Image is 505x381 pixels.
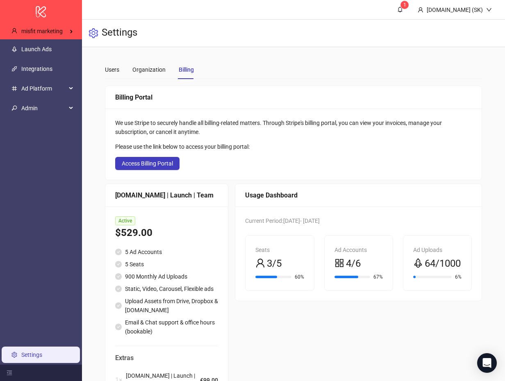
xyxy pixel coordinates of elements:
span: check-circle [115,302,122,309]
li: 5 Seats [115,260,218,269]
span: down [486,7,492,13]
div: Usage Dashboard [245,190,472,200]
span: check-circle [115,273,122,280]
span: user [255,258,265,268]
div: Users [105,65,119,74]
div: Open Intercom Messenger [477,353,497,373]
span: check-circle [115,286,122,292]
span: Active [115,216,135,225]
sup: 1 [400,1,409,9]
span: 67% [373,274,383,279]
span: bell [397,7,403,12]
span: setting [89,28,98,38]
span: rocket [413,258,423,268]
span: misfit marketing [21,28,63,34]
span: Access Billing Portal [122,160,173,167]
div: We use Stripe to securely handle all billing-related matters. Through Stripe's billing portal, yo... [115,118,472,136]
span: check-circle [115,261,122,268]
h3: Settings [102,26,137,40]
span: Current Period: [DATE] - [DATE] [245,218,320,224]
span: 3/5 [267,256,282,272]
li: 5 Ad Accounts [115,247,218,256]
div: $529.00 [115,225,218,241]
div: Organization [132,65,166,74]
span: user [11,28,17,34]
div: Seats [255,245,304,254]
div: Ad Uploads [413,245,462,254]
li: Email & Chat support & office hours (bookable) [115,318,218,336]
span: key [11,105,17,111]
span: menu-fold [7,370,12,376]
span: check-circle [115,324,122,330]
li: Static, Video, Carousel, Flexible ads [115,284,218,293]
span: Ad Platform [21,80,66,97]
span: number [11,86,17,91]
span: appstore [334,258,344,268]
span: Extras [115,353,218,363]
span: 64/1000 [425,256,461,272]
li: Upload Assets from Drive, Dropbox & [DOMAIN_NAME] [115,297,218,315]
span: 4/6 [346,256,361,272]
div: Please use the link below to access your billing portal: [115,142,472,151]
span: check-circle [115,249,122,255]
a: Settings [21,352,42,358]
span: user [418,7,423,13]
span: 6% [455,274,462,279]
div: Billing Portal [115,92,472,102]
a: Launch Ads [21,46,52,52]
span: Admin [21,100,66,116]
div: Ad Accounts [334,245,383,254]
button: Access Billing Portal [115,157,180,170]
div: [DOMAIN_NAME] | Launch | Team [115,190,218,200]
li: 900 Monthly Ad Uploads [115,272,218,281]
div: Billing [179,65,194,74]
a: Integrations [21,66,52,72]
span: 60% [295,274,304,279]
div: [DOMAIN_NAME] (SK) [423,5,486,14]
span: 1 [403,2,406,8]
